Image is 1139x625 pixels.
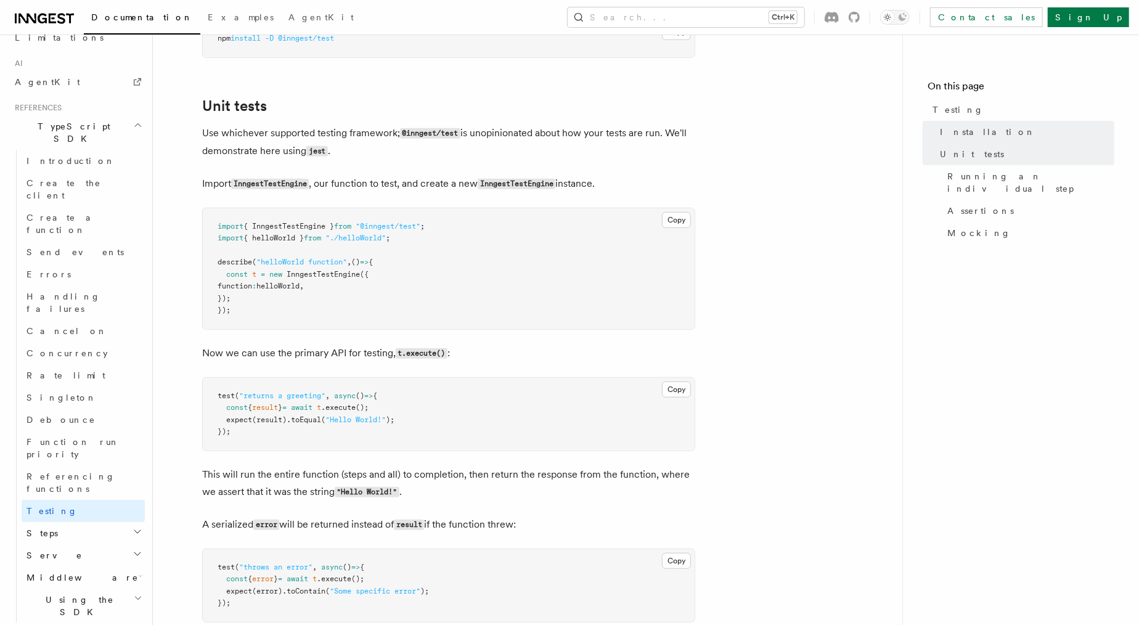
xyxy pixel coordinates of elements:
[347,258,351,266] span: ,
[91,12,193,22] span: Documentation
[394,520,424,530] code: result
[334,391,356,400] span: async
[22,544,145,566] button: Serve
[22,589,145,623] button: Using the SDK
[248,574,252,583] span: {
[226,587,252,595] span: expect
[22,364,145,386] a: Rate limit
[568,7,804,27] button: Search...Ctrl+K
[281,4,361,33] a: AgentKit
[325,587,330,595] span: (
[335,487,399,497] code: "Hello World!"
[27,437,120,459] span: Function run priority
[930,7,1043,27] a: Contact sales
[282,403,287,412] span: =
[935,143,1114,165] a: Unit tests
[22,172,145,206] a: Create the client
[396,348,447,359] code: t.execute()
[256,258,347,266] span: "helloWorld function"
[22,206,145,241] a: Create a function
[478,179,555,189] code: InngestTestEngine
[330,587,420,595] span: "Some specific error"
[252,587,282,595] span: (error)
[22,409,145,431] a: Debounce
[27,348,108,358] span: Concurrency
[27,247,124,257] span: Send events
[880,10,910,25] button: Toggle dark mode
[22,431,145,465] a: Function run priority
[325,234,386,242] span: "./helloWorld"
[252,415,287,424] span: (result)
[291,403,312,412] span: await
[947,227,1011,239] span: Mocking
[947,205,1014,217] span: Assertions
[253,520,279,530] code: error
[22,571,139,584] span: Middleware
[239,563,312,571] span: "throws an error"
[22,549,83,562] span: Serve
[15,77,80,87] span: AgentKit
[243,222,334,231] span: { InngestTestEngine }
[278,403,282,412] span: }
[27,472,115,494] span: Referencing functions
[386,415,394,424] span: );
[10,103,62,113] span: References
[10,71,145,93] a: AgentKit
[360,270,369,279] span: ({
[22,150,145,172] a: Introduction
[202,125,695,160] p: Use whichever supported testing framework; is unopinionated about how your tests are run. We'll d...
[218,258,252,266] span: describe
[226,415,252,424] span: expect
[27,393,97,402] span: Singleton
[325,391,330,400] span: ,
[10,150,145,623] div: TypeScript SDK
[235,391,239,400] span: (
[218,234,243,242] span: import
[27,370,105,380] span: Rate limit
[10,59,23,68] span: AI
[256,282,300,290] span: helloWorld
[218,282,252,290] span: function
[10,115,145,150] button: TypeScript SDK
[265,34,274,43] span: -D
[662,212,691,228] button: Copy
[218,306,231,314] span: });
[22,285,145,320] a: Handling failures
[360,563,364,571] span: {
[27,178,101,200] span: Create the client
[1048,7,1129,27] a: Sign Up
[343,563,351,571] span: ()
[231,179,309,189] code: InngestTestEngine
[231,34,261,43] span: install
[218,563,235,571] span: test
[356,391,364,400] span: ()
[321,563,343,571] span: async
[334,222,351,231] span: from
[22,263,145,285] a: Errors
[202,97,267,115] a: Unit tests
[22,465,145,500] a: Referencing functions
[373,391,377,400] span: {
[269,270,282,279] span: new
[208,12,274,22] span: Examples
[10,120,133,145] span: TypeScript SDK
[27,156,115,166] span: Introduction
[400,128,460,139] code: @inngest/test
[243,234,304,242] span: { helloWorld }
[360,258,369,266] span: =>
[351,563,360,571] span: =>
[351,574,364,583] span: ();
[22,566,145,589] button: Middleware
[22,320,145,342] a: Cancel on
[662,553,691,569] button: Copy
[218,34,231,43] span: npm
[235,563,239,571] span: (
[10,27,145,49] a: Limitations
[248,403,252,412] span: {
[288,12,354,22] span: AgentKit
[935,121,1114,143] a: Installation
[287,270,360,279] span: InngestTestEngine
[356,222,420,231] span: "@inngest/test"
[202,345,695,362] p: Now we can use the primary API for testing, :
[218,294,231,303] span: });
